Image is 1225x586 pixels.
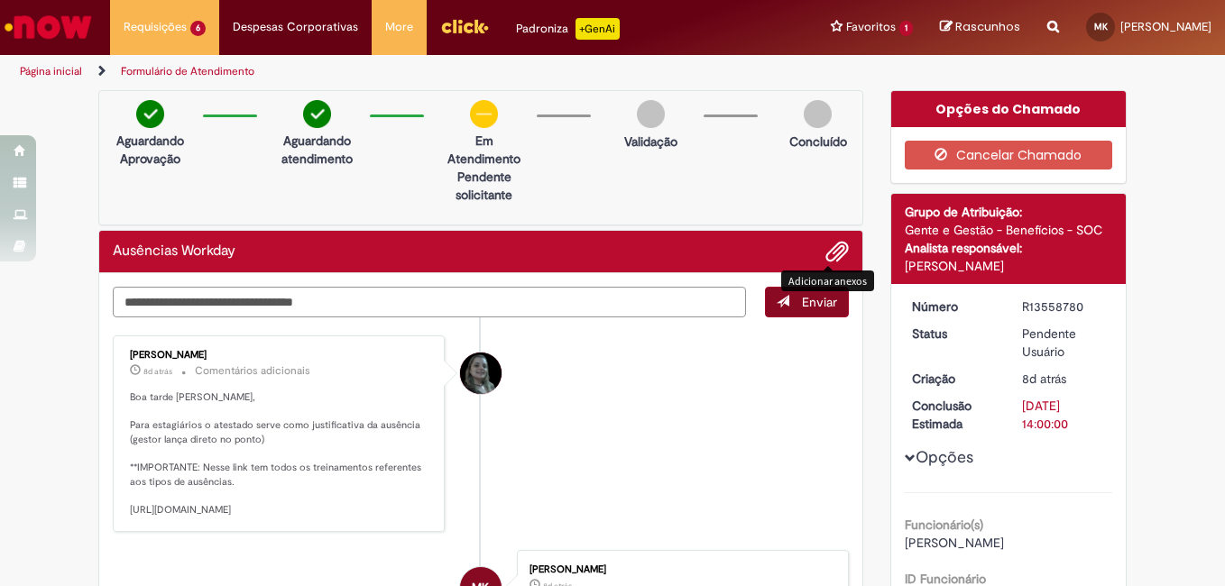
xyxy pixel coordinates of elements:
button: Cancelar Chamado [905,141,1113,169]
div: Gente e Gestão - Benefícios - SOC [905,221,1113,239]
span: Despesas Corporativas [233,18,358,36]
img: circle-minus.png [470,100,498,128]
div: Opções do Chamado [891,91,1127,127]
p: Aguardando atendimento [273,132,361,168]
span: 8d atrás [143,366,172,377]
p: Concluído [789,133,847,151]
button: Adicionar anexos [825,240,849,263]
span: Requisições [124,18,187,36]
b: Funcionário(s) [905,517,983,533]
div: Raquel Zago [460,353,502,394]
textarea: Digite sua mensagem aqui... [113,287,746,317]
span: 6 [190,21,206,36]
p: +GenAi [576,18,620,40]
button: Enviar [765,287,849,317]
span: Rascunhos [955,18,1020,35]
span: More [385,18,413,36]
time: 23/09/2025 12:04:38 [1022,371,1066,387]
div: 23/09/2025 12:04:38 [1022,370,1106,388]
img: check-circle-green.png [136,100,164,128]
div: Adicionar anexos [781,270,874,291]
div: Grupo de Atribuição: [905,203,1113,221]
div: Pendente Usuário [1022,325,1106,361]
img: click_logo_yellow_360x200.png [440,13,489,40]
ul: Trilhas de página [14,55,803,88]
img: img-circle-grey.png [637,100,665,128]
p: Boa tarde [PERSON_NAME], Para estagiários o atestado serve como justificativa da ausência (gestor... [130,390,430,517]
img: ServiceNow [2,9,95,45]
div: [PERSON_NAME] [530,564,830,575]
p: Aguardando Aprovação [106,132,194,168]
dt: Número [898,298,1009,316]
dt: Conclusão Estimada [898,397,1009,433]
span: Favoritos [846,18,896,36]
small: Comentários adicionais [195,363,310,379]
div: R13558780 [1022,298,1106,316]
span: 1 [899,21,913,36]
div: [PERSON_NAME] [130,350,430,361]
a: Rascunhos [940,19,1020,36]
a: Formulário de Atendimento [121,64,254,78]
div: [DATE] 14:00:00 [1022,397,1106,433]
span: [PERSON_NAME] [905,535,1004,551]
img: check-circle-green.png [303,100,331,128]
p: Em Atendimento [440,132,528,168]
div: Padroniza [516,18,620,40]
span: 8d atrás [1022,371,1066,387]
time: 23/09/2025 12:53:41 [143,366,172,377]
a: Página inicial [20,64,82,78]
span: [PERSON_NAME] [1120,19,1211,34]
dt: Status [898,325,1009,343]
div: Analista responsável: [905,239,1113,257]
h2: Ausências Workday Histórico de tíquete [113,243,235,260]
div: [PERSON_NAME] [905,257,1113,275]
img: img-circle-grey.png [804,100,832,128]
p: Pendente solicitante [440,168,528,204]
span: Enviar [802,294,837,310]
span: MK [1094,21,1108,32]
dt: Criação [898,370,1009,388]
p: Validação [624,133,677,151]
